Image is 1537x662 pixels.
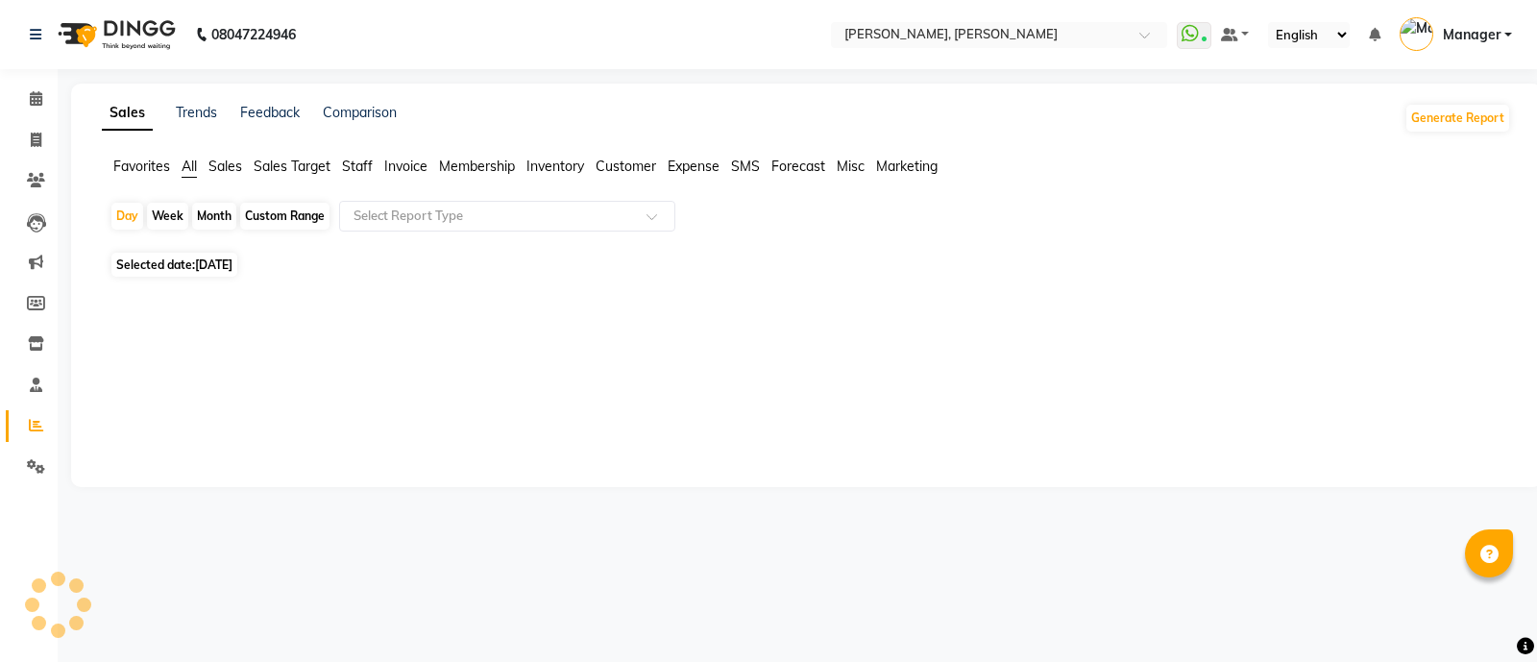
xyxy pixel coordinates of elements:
[254,158,330,175] span: Sales Target
[1456,585,1518,643] iframe: chat widget
[526,158,584,175] span: Inventory
[113,158,170,175] span: Favorites
[111,253,237,277] span: Selected date:
[1400,17,1433,51] img: Manager
[195,257,232,272] span: [DATE]
[240,104,300,121] a: Feedback
[176,104,217,121] a: Trends
[323,104,397,121] a: Comparison
[49,8,181,61] img: logo
[240,203,329,230] div: Custom Range
[837,158,865,175] span: Misc
[208,158,242,175] span: Sales
[1443,25,1500,45] span: Manager
[596,158,656,175] span: Customer
[147,203,188,230] div: Week
[102,96,153,131] a: Sales
[211,8,296,61] b: 08047224946
[192,203,236,230] div: Month
[182,158,197,175] span: All
[439,158,515,175] span: Membership
[342,158,373,175] span: Staff
[731,158,760,175] span: SMS
[111,203,143,230] div: Day
[876,158,938,175] span: Marketing
[1406,105,1509,132] button: Generate Report
[384,158,427,175] span: Invoice
[771,158,825,175] span: Forecast
[668,158,720,175] span: Expense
